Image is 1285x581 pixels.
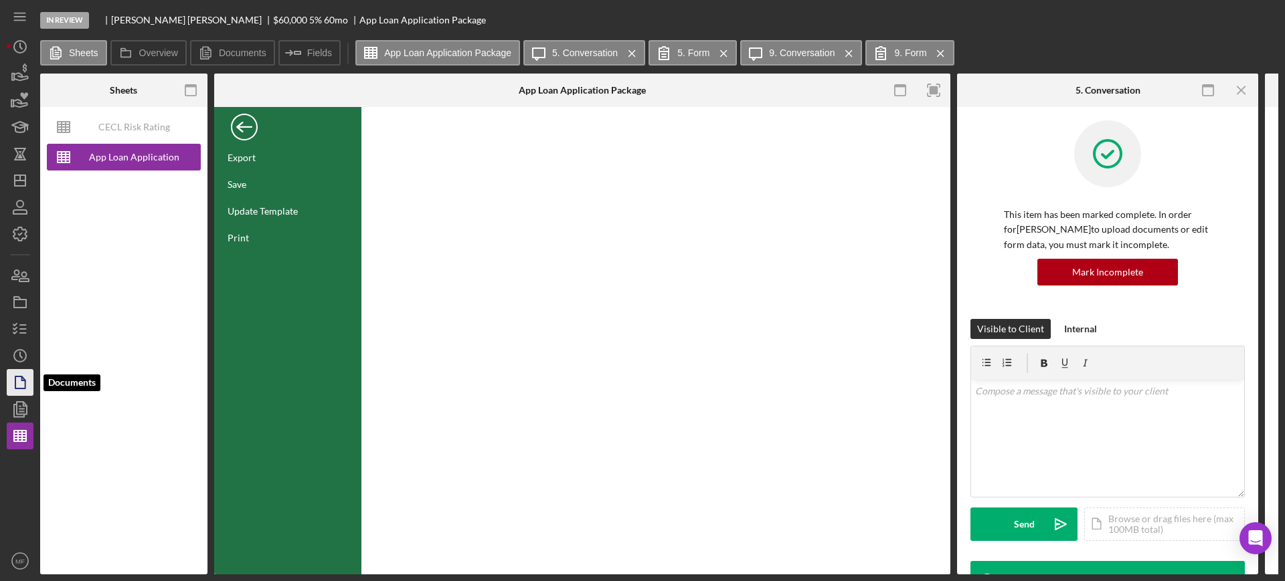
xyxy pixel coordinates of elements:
button: Sheets [40,40,107,66]
label: App Loan Application Package [384,47,511,58]
div: Internal [1064,319,1097,339]
button: Send [970,507,1078,541]
button: MF [7,548,33,574]
label: 5. Conversation [552,47,618,58]
div: CECL Risk Rating Template [80,114,187,140]
div: In Review [40,12,89,29]
button: Internal [1057,319,1104,339]
div: 60 mo [324,15,348,25]
div: Print [228,232,249,243]
div: Open Intercom Messenger [1239,522,1272,554]
label: Overview [139,47,178,58]
div: Update Template [228,205,298,217]
div: Update Template [214,197,361,224]
div: Export [214,144,361,170]
label: 9. Form [894,47,926,58]
button: Overview [110,40,187,66]
div: Export [228,152,256,163]
div: Print [214,224,361,251]
div: Mark Incomplete [1072,259,1143,285]
span: $60,000 [273,14,307,25]
div: FILE [214,107,361,574]
div: App Loan Application Package [519,85,646,96]
button: App Loan Application Package [355,40,520,66]
button: App Loan Application Package [47,144,201,170]
button: 5. Conversation [523,40,645,66]
button: Mark Incomplete [1037,259,1178,285]
div: Visible to Client [977,319,1044,339]
div: Save [214,170,361,197]
div: 5 % [309,15,322,25]
button: 9. Form [865,40,954,66]
button: Documents [190,40,275,66]
button: 9. Conversation [740,40,862,66]
button: Fields [278,40,341,66]
div: Save [228,179,246,190]
div: Back [231,110,258,137]
button: 5. Form [649,40,737,66]
label: Fields [307,47,332,58]
label: Documents [219,47,266,58]
div: Send [1014,507,1035,541]
div: 5. Conversation [1076,85,1140,96]
label: Sheets [69,47,98,58]
button: Visible to Client [970,319,1051,339]
label: 9. Conversation [769,47,835,58]
text: MF [15,558,25,565]
div: App Loan Application Package [359,15,486,25]
div: App Loan Application Package [80,144,187,170]
p: This item has been marked complete. In order for [PERSON_NAME] to upload documents or edit form d... [1004,207,1211,252]
button: CECL Risk Rating Template [47,114,201,140]
label: 5. Form [677,47,709,58]
div: Sheets [110,85,137,96]
div: [PERSON_NAME] [PERSON_NAME] [111,15,273,25]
